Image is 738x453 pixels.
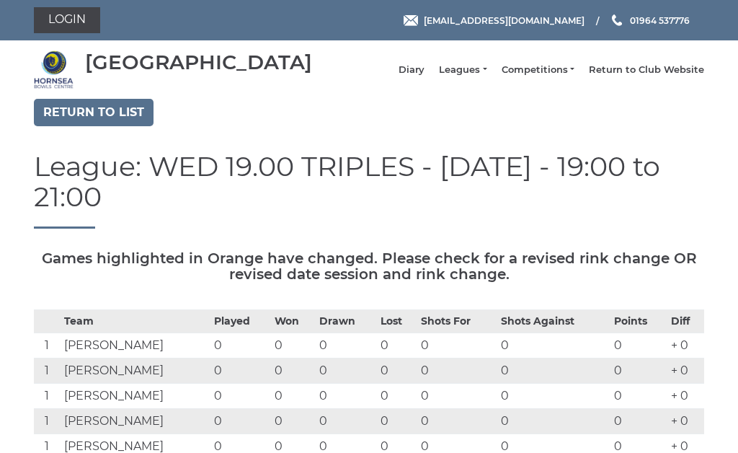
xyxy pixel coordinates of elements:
[610,333,667,358] td: 0
[210,333,271,358] td: 0
[61,309,210,333] th: Team
[316,309,376,333] th: Drawn
[377,383,417,408] td: 0
[85,51,312,74] div: [GEOGRAPHIC_DATA]
[271,408,316,434] td: 0
[34,151,704,229] h1: League: WED 19.00 TRIPLES - [DATE] - 19:00 to 21:00
[271,333,316,358] td: 0
[61,408,210,434] td: [PERSON_NAME]
[377,358,417,383] td: 0
[424,14,584,25] span: [EMAIL_ADDRESS][DOMAIN_NAME]
[497,408,611,434] td: 0
[271,383,316,408] td: 0
[61,333,210,358] td: [PERSON_NAME]
[497,358,611,383] td: 0
[34,383,61,408] td: 1
[316,408,376,434] td: 0
[667,358,704,383] td: + 0
[377,408,417,434] td: 0
[316,333,376,358] td: 0
[497,333,611,358] td: 0
[61,358,210,383] td: [PERSON_NAME]
[417,309,497,333] th: Shots For
[377,333,417,358] td: 0
[210,358,271,383] td: 0
[34,99,154,126] a: Return to list
[404,14,584,27] a: Email [EMAIL_ADDRESS][DOMAIN_NAME]
[210,383,271,408] td: 0
[417,383,497,408] td: 0
[417,333,497,358] td: 0
[417,358,497,383] td: 0
[316,383,376,408] td: 0
[610,358,667,383] td: 0
[502,63,574,76] a: Competitions
[417,408,497,434] td: 0
[61,383,210,408] td: [PERSON_NAME]
[439,63,486,76] a: Leagues
[34,358,61,383] td: 1
[610,14,690,27] a: Phone us 01964 537776
[210,408,271,434] td: 0
[404,15,418,26] img: Email
[271,309,316,333] th: Won
[316,358,376,383] td: 0
[610,309,667,333] th: Points
[34,7,100,33] a: Login
[610,408,667,434] td: 0
[34,50,74,89] img: Hornsea Bowls Centre
[34,408,61,434] td: 1
[497,309,611,333] th: Shots Against
[589,63,704,76] a: Return to Club Website
[34,333,61,358] td: 1
[497,383,611,408] td: 0
[630,14,690,25] span: 01964 537776
[667,408,704,434] td: + 0
[271,358,316,383] td: 0
[34,250,704,282] h5: Games highlighted in Orange have changed. Please check for a revised rink change OR revised date ...
[667,333,704,358] td: + 0
[377,309,417,333] th: Lost
[399,63,424,76] a: Diary
[210,309,271,333] th: Played
[612,14,622,26] img: Phone us
[667,309,704,333] th: Diff
[610,383,667,408] td: 0
[667,383,704,408] td: + 0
